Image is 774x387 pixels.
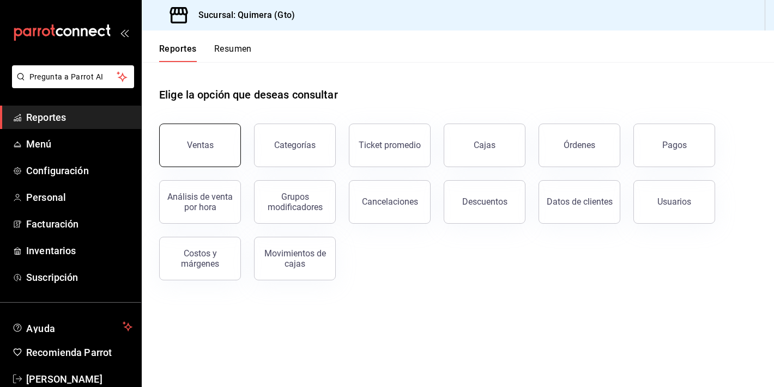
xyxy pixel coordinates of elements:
div: Análisis de venta por hora [166,192,234,212]
button: Resumen [214,44,252,62]
button: Cajas [444,124,525,167]
button: Reportes [159,44,197,62]
div: Categorías [274,140,316,150]
button: Pregunta a Parrot AI [12,65,134,88]
div: Descuentos [462,196,507,207]
span: Ayuda [26,320,118,333]
button: Categorías [254,124,336,167]
span: Menú [26,137,132,151]
button: Grupos modificadores [254,180,336,224]
a: Pregunta a Parrot AI [8,79,134,90]
button: Datos de clientes [539,180,620,224]
span: Configuración [26,163,132,178]
div: Cajas [474,140,495,150]
button: Usuarios [633,180,715,224]
h1: Elige la opción que deseas consultar [159,87,338,103]
button: Ventas [159,124,241,167]
div: Datos de clientes [547,196,613,207]
div: Movimientos de cajas [261,248,329,269]
span: Suscripción [26,270,132,285]
div: Costos y márgenes [166,248,234,269]
button: Cancelaciones [349,180,431,224]
span: Reportes [26,110,132,125]
h3: Sucursal: Quimera (Gto) [190,9,295,22]
button: Ticket promedio [349,124,431,167]
div: Pagos [662,140,687,150]
div: Órdenes [564,140,595,150]
button: Movimientos de cajas [254,237,336,280]
span: Personal [26,190,132,205]
div: Cancelaciones [362,196,418,207]
div: Ticket promedio [359,140,421,150]
button: Pagos [633,124,715,167]
button: Análisis de venta por hora [159,180,241,224]
span: Pregunta a Parrot AI [29,71,117,83]
button: Costos y márgenes [159,237,241,280]
span: [PERSON_NAME] [26,372,132,386]
span: Facturación [26,217,132,231]
button: Órdenes [539,124,620,167]
div: Usuarios [657,196,691,207]
div: navigation tabs [159,44,252,62]
button: open_drawer_menu [120,28,129,37]
span: Recomienda Parrot [26,345,132,360]
span: Inventarios [26,243,132,258]
div: Ventas [187,140,214,150]
button: Descuentos [444,180,525,224]
div: Grupos modificadores [261,192,329,212]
